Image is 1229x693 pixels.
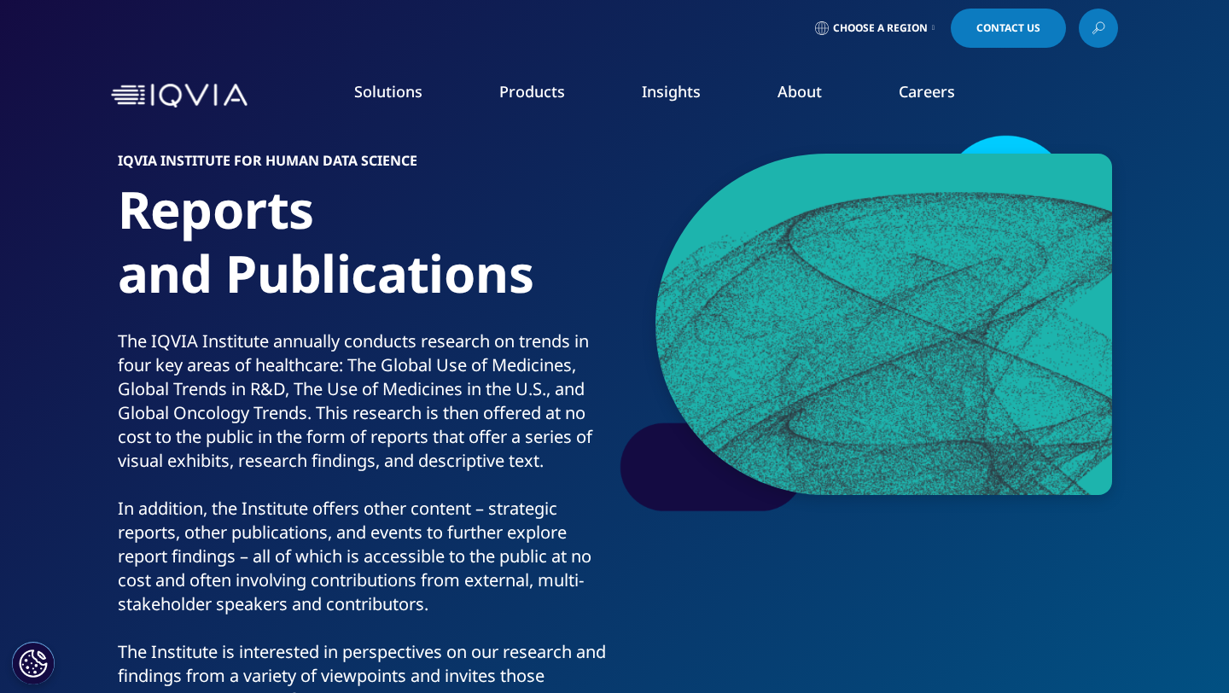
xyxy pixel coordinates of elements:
span: Choose a Region [833,21,928,35]
h1: Reports and Publications [118,178,609,329]
img: iqvia-institute-medical-dermatology-in-latin-america--04-2022-feature-594x345.png [655,154,1112,495]
h6: IQVIA Institute for Human Data Science [118,154,609,178]
nav: Primary [254,55,1118,136]
a: Careers [899,81,955,102]
button: Cookie Settings [12,642,55,684]
a: Contact Us [951,9,1066,48]
span: Contact Us [976,23,1040,33]
a: Insights [642,81,701,102]
img: IQVIA Healthcare Information Technology and Pharma Clinical Research Company [111,84,248,108]
a: Products [499,81,565,102]
a: Solutions [354,81,422,102]
a: About [778,81,822,102]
